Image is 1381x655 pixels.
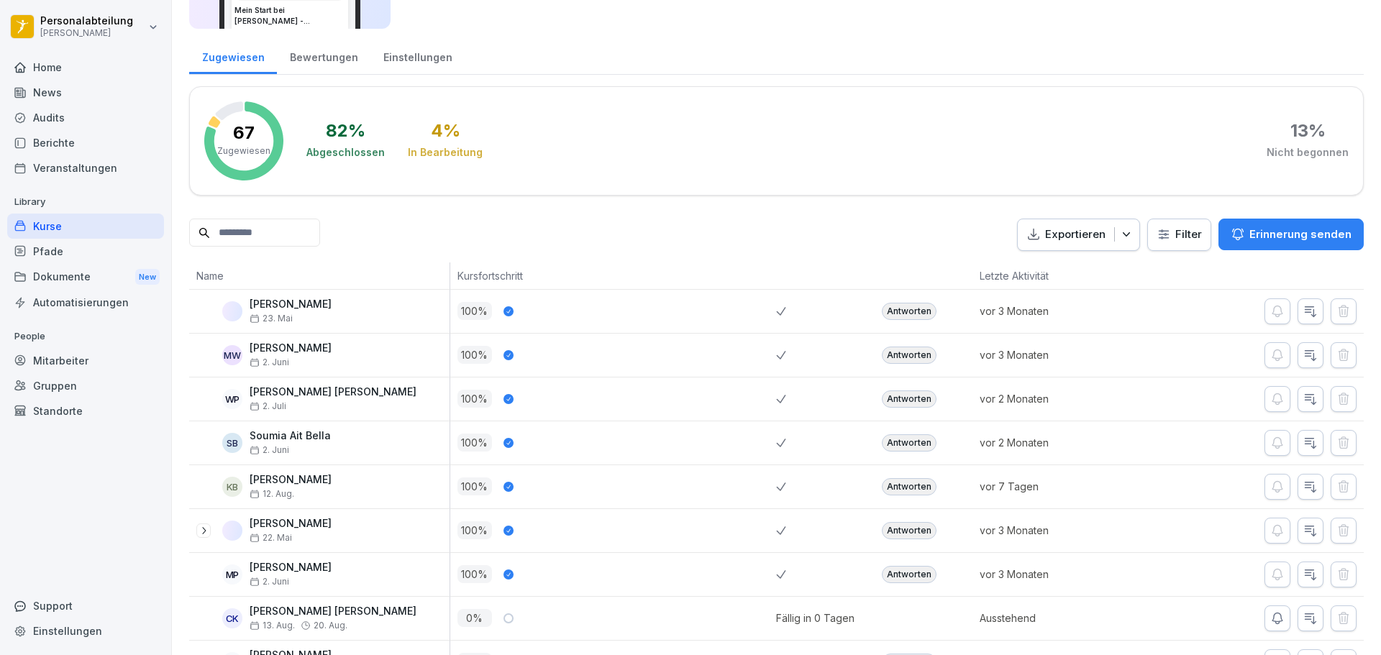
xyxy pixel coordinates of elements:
[250,562,332,574] p: [PERSON_NAME]
[7,55,164,80] a: Home
[431,122,460,139] div: 4 %
[882,390,936,408] div: Antworten
[234,5,345,27] h3: Mein Start bei [PERSON_NAME] - Personalfragebogen
[457,565,492,583] p: 100 %
[7,214,164,239] a: Kurse
[233,124,255,142] p: 67
[250,489,294,499] span: 12. Aug.
[457,521,492,539] p: 100 %
[408,145,483,160] div: In Bearbeitung
[457,434,492,452] p: 100 %
[1249,226,1352,242] p: Erinnerung senden
[196,268,442,283] p: Name
[980,268,1129,283] p: Letzte Aktivität
[222,477,242,497] div: KB
[882,347,936,364] div: Antworten
[40,28,133,38] p: [PERSON_NAME]
[7,239,164,264] a: Pfade
[1267,145,1349,160] div: Nicht begonnen
[7,398,164,423] a: Standorte
[370,37,465,74] a: Einstellungen
[7,155,164,180] a: Veranstaltungen
[326,122,365,139] div: 82 %
[250,401,286,411] span: 2. Juli
[7,290,164,315] a: Automatisierungen
[222,389,242,409] div: WP
[306,145,385,160] div: Abgeschlossen
[7,264,164,290] a: DokumenteNew
[7,130,164,155] a: Berichte
[7,264,164,290] div: Dokumente
[277,37,370,74] a: Bewertungen
[1290,122,1326,139] div: 13 %
[7,593,164,618] div: Support
[882,566,936,583] div: Antworten
[1148,219,1211,250] button: Filter
[7,618,164,643] a: Einstellungen
[250,313,293,324] span: 23. Mai
[189,37,277,74] a: Zugewiesen
[980,567,1136,582] p: vor 3 Monaten
[217,145,270,157] p: Zugewiesen
[980,303,1136,319] p: vor 3 Monaten
[250,342,332,354] p: [PERSON_NAME]
[776,610,854,626] div: Fällig in 0 Tagen
[250,533,292,543] span: 22. Mai
[250,620,295,631] span: 13. Aug.
[7,80,164,105] a: News
[457,390,492,408] p: 100 %
[882,478,936,495] div: Antworten
[882,303,936,320] div: Antworten
[222,433,242,453] div: SB
[882,522,936,539] div: Antworten
[980,347,1136,362] p: vor 3 Monaten
[1157,227,1202,242] div: Filter
[250,577,289,587] span: 2. Juni
[7,373,164,398] a: Gruppen
[250,474,332,486] p: [PERSON_NAME]
[1045,226,1106,243] p: Exportieren
[250,445,289,455] span: 2. Juni
[1017,219,1140,251] button: Exportieren
[980,435,1136,450] p: vor 2 Monaten
[7,348,164,373] a: Mitarbeiter
[222,345,242,365] div: MW
[980,610,1136,626] p: Ausstehend
[250,386,416,398] p: [PERSON_NAME] [PERSON_NAME]
[250,518,332,530] p: [PERSON_NAME]
[250,430,331,442] p: Soumia Ait Bella
[457,302,492,320] p: 100 %
[7,191,164,214] p: Library
[457,477,492,495] p: 100 %
[882,434,936,452] div: Antworten
[980,391,1136,406] p: vor 2 Monaten
[457,268,770,283] p: Kursfortschritt
[222,608,242,628] div: CK
[980,523,1136,538] p: vor 3 Monaten
[135,269,160,285] div: New
[250,605,416,618] p: [PERSON_NAME] [PERSON_NAME]
[457,346,492,364] p: 100 %
[7,105,164,130] a: Audits
[314,620,347,631] span: 20. Aug.
[457,609,492,627] p: 0 %
[7,325,164,348] p: People
[222,564,242,585] div: MP
[250,357,289,367] span: 2. Juni
[980,479,1136,494] p: vor 7 Tagen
